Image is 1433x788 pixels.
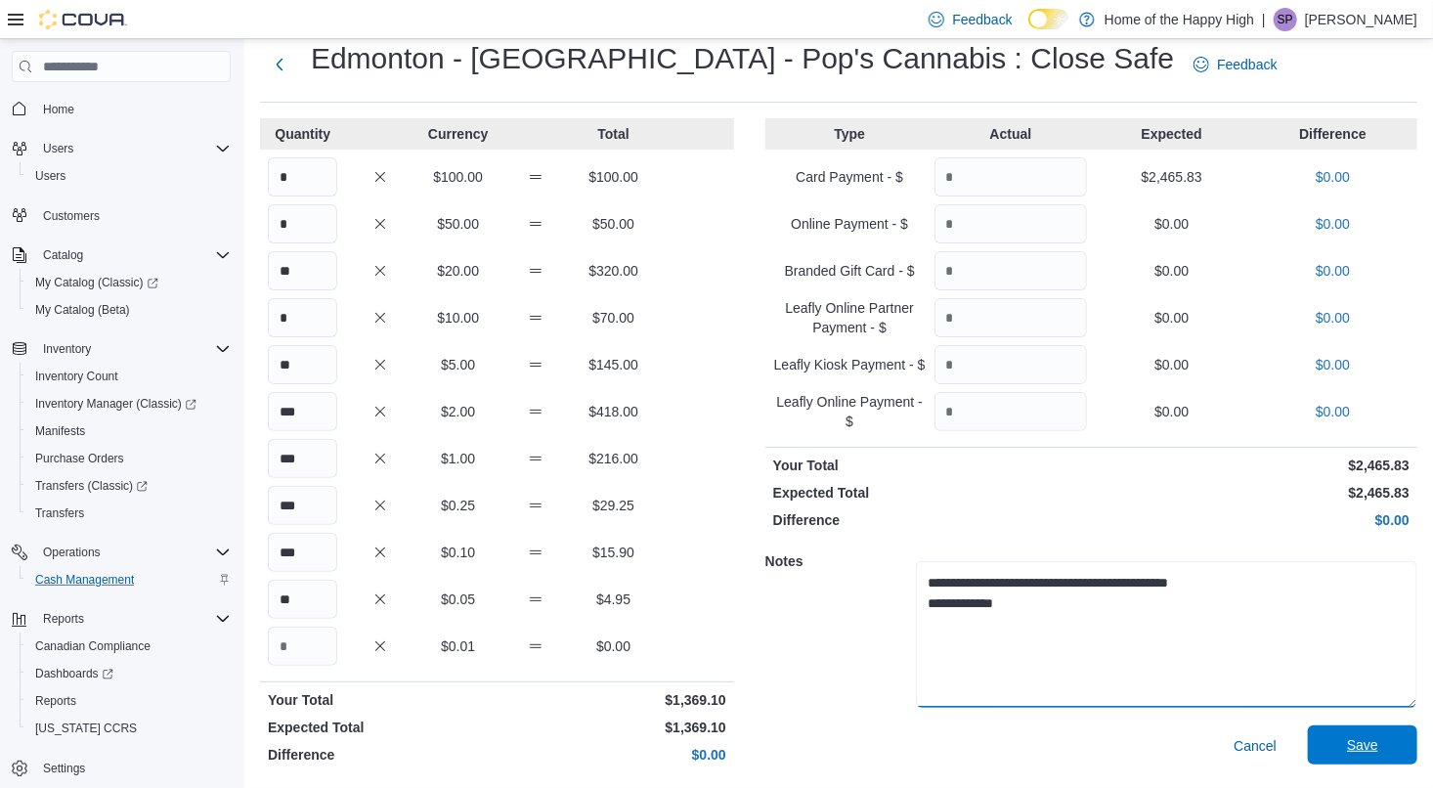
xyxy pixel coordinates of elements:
[35,302,130,318] span: My Catalog (Beta)
[43,761,85,776] span: Settings
[27,447,132,470] a: Purchase Orders
[20,445,239,472] button: Purchase Orders
[1186,45,1284,84] a: Feedback
[35,204,108,228] a: Customers
[35,98,82,121] a: Home
[268,204,337,243] input: Quantity
[27,635,158,658] a: Canadian Compliance
[20,687,239,715] button: Reports
[423,636,493,656] p: $0.01
[20,269,239,296] a: My Catalog (Classic)
[934,345,1088,384] input: Quantity
[1095,124,1248,144] p: Expected
[27,662,121,685] a: Dashboards
[1217,55,1277,74] span: Feedback
[423,308,493,328] p: $10.00
[423,355,493,374] p: $5.00
[43,545,101,560] span: Operations
[934,157,1088,197] input: Quantity
[12,86,231,787] nav: Complex example
[27,419,93,443] a: Manifests
[43,611,84,627] span: Reports
[35,96,231,120] span: Home
[20,296,239,324] button: My Catalog (Beta)
[27,474,231,498] span: Transfers (Classic)
[1305,8,1417,31] p: [PERSON_NAME]
[35,369,118,384] span: Inventory Count
[579,449,648,468] p: $216.00
[27,164,73,188] a: Users
[27,447,231,470] span: Purchase Orders
[773,456,1088,475] p: Your Total
[579,214,648,234] p: $50.00
[35,337,99,361] button: Inventory
[1095,402,1248,421] p: $0.00
[20,715,239,742] button: [US_STATE] CCRS
[773,167,927,187] p: Card Payment - $
[1095,308,1248,328] p: $0.00
[579,590,648,609] p: $4.95
[20,633,239,660] button: Canadian Compliance
[1234,736,1277,756] span: Cancel
[1256,261,1410,281] p: $0.00
[268,486,337,525] input: Quantity
[1028,29,1029,30] span: Dark Mode
[27,271,231,294] span: My Catalog (Classic)
[35,243,91,267] button: Catalog
[268,580,337,619] input: Quantity
[27,298,138,322] a: My Catalog (Beta)
[934,204,1088,243] input: Quantity
[20,417,239,445] button: Manifests
[4,201,239,230] button: Customers
[20,162,239,190] button: Users
[773,483,1088,503] p: Expected Total
[268,392,337,431] input: Quantity
[500,718,725,737] p: $1,369.10
[35,203,231,228] span: Customers
[4,94,239,122] button: Home
[579,496,648,515] p: $29.25
[1095,355,1248,374] p: $0.00
[423,167,493,187] p: $100.00
[1105,8,1254,31] p: Home of the Happy High
[934,251,1088,290] input: Quantity
[27,502,92,525] a: Transfers
[35,137,231,160] span: Users
[27,717,145,740] a: [US_STATE] CCRS
[500,690,725,710] p: $1,369.10
[423,214,493,234] p: $50.00
[1308,725,1417,765] button: Save
[20,566,239,593] button: Cash Management
[43,341,91,357] span: Inventory
[1278,8,1293,31] span: SP
[43,247,83,263] span: Catalog
[268,157,337,197] input: Quantity
[1262,8,1266,31] p: |
[20,500,239,527] button: Transfers
[27,717,231,740] span: Washington CCRS
[268,124,337,144] p: Quantity
[35,607,92,631] button: Reports
[579,261,648,281] p: $320.00
[268,690,493,710] p: Your Total
[579,636,648,656] p: $0.00
[1226,726,1284,766] button: Cancel
[311,39,1174,78] h1: Edmonton - [GEOGRAPHIC_DATA] - Pop's Cannabis : Close Safe
[35,243,231,267] span: Catalog
[27,392,231,416] span: Inventory Manager (Classic)
[35,693,76,709] span: Reports
[934,392,1088,431] input: Quantity
[423,496,493,515] p: $0.25
[27,689,84,713] a: Reports
[35,721,137,736] span: [US_STATE] CCRS
[27,271,166,294] a: My Catalog (Classic)
[35,396,196,412] span: Inventory Manager (Classic)
[35,756,231,780] span: Settings
[260,45,299,84] button: Next
[35,337,231,361] span: Inventory
[27,568,142,591] a: Cash Management
[268,298,337,337] input: Quantity
[27,635,231,658] span: Canadian Compliance
[35,541,231,564] span: Operations
[27,502,231,525] span: Transfers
